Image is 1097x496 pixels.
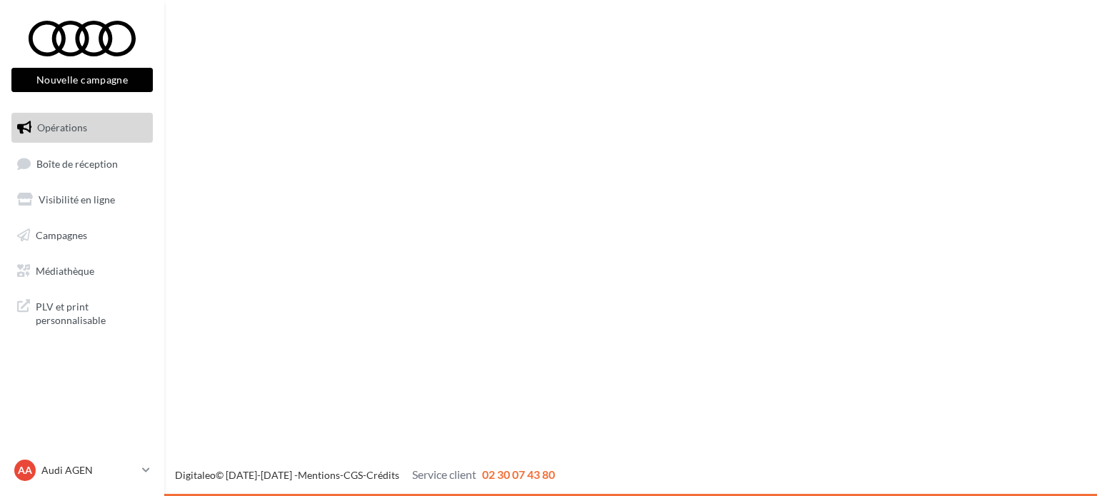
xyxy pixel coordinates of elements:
span: Campagnes [36,229,87,241]
a: Campagnes [9,221,156,250]
a: Médiathèque [9,256,156,286]
span: Visibilité en ligne [39,193,115,206]
span: © [DATE]-[DATE] - - - [175,469,555,481]
span: 02 30 07 43 80 [482,467,555,481]
span: PLV et print personnalisable [36,297,147,328]
a: Crédits [366,469,399,481]
a: Mentions [298,469,340,481]
a: Opérations [9,113,156,143]
a: CGS [344,469,363,481]
a: Visibilité en ligne [9,185,156,215]
span: Opérations [37,121,87,133]
span: Médiathèque [36,264,94,276]
span: Boîte de réception [36,157,118,169]
a: Boîte de réception [9,148,156,179]
span: Service client [412,467,476,481]
span: AA [18,463,32,477]
button: Nouvelle campagne [11,68,153,92]
p: Audi AGEN [41,463,136,477]
a: PLV et print personnalisable [9,291,156,333]
a: AA Audi AGEN [11,457,153,484]
a: Digitaleo [175,469,216,481]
